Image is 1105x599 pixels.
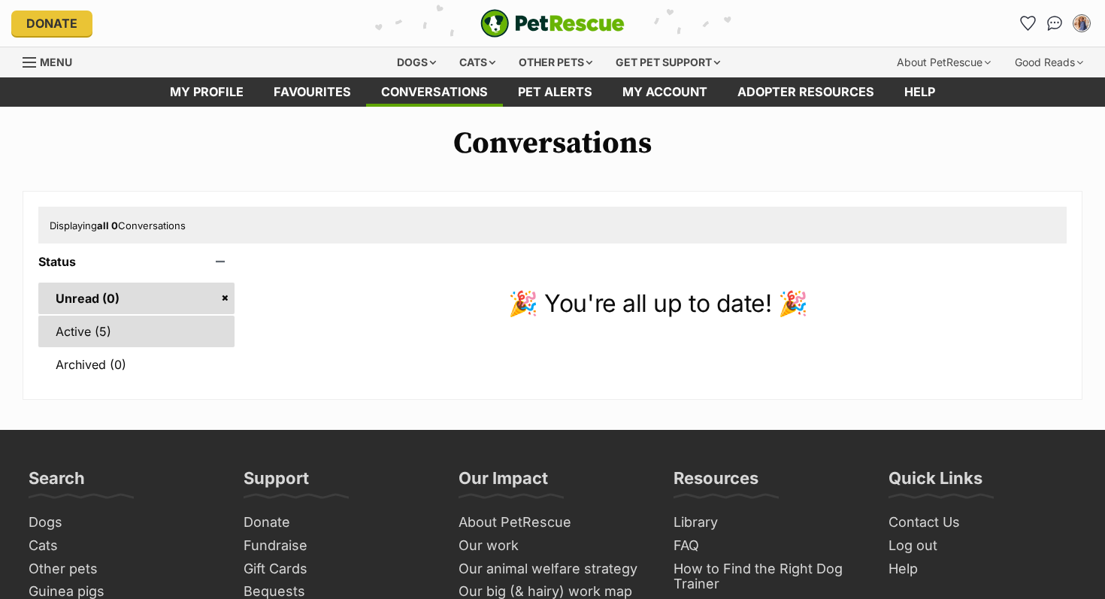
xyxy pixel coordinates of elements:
img: chat-41dd97257d64d25036548639549fe6c8038ab92f7586957e7f3b1b290dea8141.svg [1047,16,1063,31]
a: Donate [11,11,92,36]
a: Dogs [23,511,223,534]
div: Get pet support [605,47,731,77]
a: Help [889,77,950,107]
a: Our work [453,534,652,558]
div: Cats [449,47,506,77]
a: Fundraise [238,534,437,558]
span: Menu [40,56,72,68]
h3: Resources [674,467,758,498]
a: PetRescue [480,9,625,38]
div: Good Reads [1004,47,1094,77]
a: Other pets [23,558,223,581]
a: Menu [23,47,83,74]
a: My profile [155,77,259,107]
p: 🎉 You're all up to date! 🎉 [250,286,1067,322]
a: Archived (0) [38,349,235,380]
a: FAQ [668,534,867,558]
a: Favourites [1016,11,1040,35]
button: My account [1070,11,1094,35]
a: Cats [23,534,223,558]
header: Status [38,255,235,268]
a: Library [668,511,867,534]
a: conversations [366,77,503,107]
a: Unread (0) [38,283,235,314]
a: About PetRescue [453,511,652,534]
ul: Account quick links [1016,11,1094,35]
a: Gift Cards [238,558,437,581]
h3: Search [29,467,85,498]
a: Our animal welfare strategy [453,558,652,581]
h3: Our Impact [459,467,548,498]
a: My account [607,77,722,107]
div: About PetRescue [886,47,1001,77]
a: Adopter resources [722,77,889,107]
span: Displaying Conversations [50,219,186,231]
img: Steph profile pic [1074,16,1089,31]
a: Conversations [1043,11,1067,35]
a: Pet alerts [503,77,607,107]
a: Donate [238,511,437,534]
a: How to Find the Right Dog Trainer [668,558,867,596]
a: Help [882,558,1082,581]
div: Other pets [508,47,603,77]
div: Dogs [386,47,447,77]
img: logo-e224e6f780fb5917bec1dbf3a21bbac754714ae5b6737aabdf751b685950b380.svg [480,9,625,38]
a: Contact Us [882,511,1082,534]
strong: all 0 [97,219,118,231]
a: Log out [882,534,1082,558]
h3: Quick Links [889,467,982,498]
a: Active (5) [38,316,235,347]
h3: Support [244,467,309,498]
a: Favourites [259,77,366,107]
